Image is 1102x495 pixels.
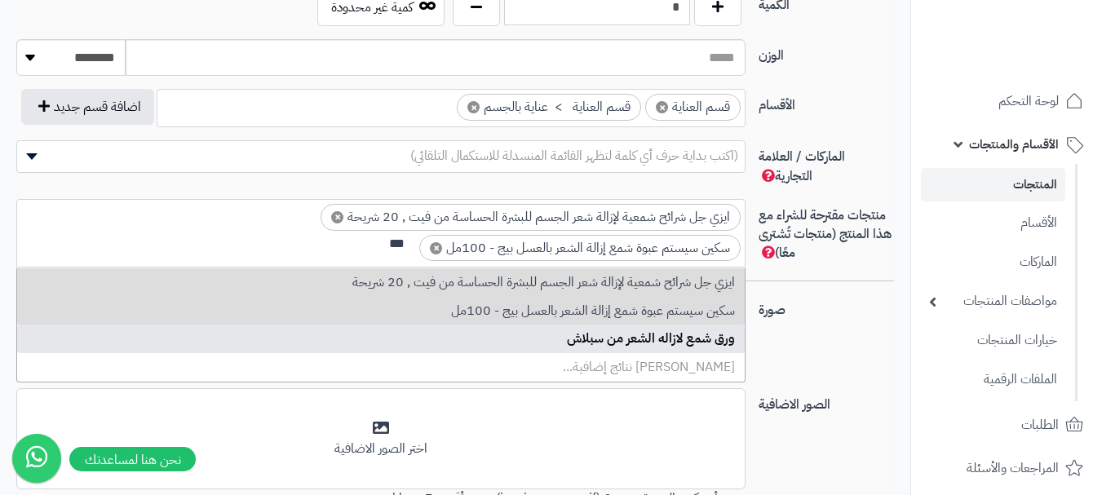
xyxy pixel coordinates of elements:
div: اختر الصور الاضافية [27,440,735,458]
li: ايزي جل شرائح شمعية لإزالة شعر الجسم للبشرة الحساسة من فيت , 20 شريحة [321,204,741,231]
a: الطلبات [921,405,1092,444]
li: قسم العناية > عناية بالجسم [457,94,641,121]
label: الأقسام [752,89,901,115]
span: الماركات / العلامة التجارية [759,147,845,186]
span: (اكتب بداية حرف أي كلمة لتظهر القائمة المنسدلة للاستكمال التلقائي) [410,146,738,166]
span: × [430,242,442,254]
a: خيارات المنتجات [921,323,1065,358]
label: صورة [752,294,901,320]
a: المنتجات [921,168,1065,201]
li: سكين سيستم عبوة شمع إزالة الشعر بالعسل بيج - 100مل [17,297,745,325]
label: الصور الاضافية [752,388,901,414]
li: [PERSON_NAME] نتائج إضافية... [17,353,745,382]
a: مواصفات المنتجات [921,284,1065,319]
span: لوحة التحكم [998,90,1059,113]
span: × [331,211,343,223]
a: لوحة التحكم [921,82,1092,121]
a: الماركات [921,245,1065,280]
span: المراجعات والأسئلة [967,457,1059,480]
li: ورق شمع لازاله الشعر من سبلاش [17,325,745,353]
a: المراجعات والأسئلة [921,449,1092,488]
span: × [467,101,480,113]
span: الأقسام والمنتجات [969,133,1059,156]
span: منتجات مقترحة للشراء مع هذا المنتج (منتجات تُشترى معًا) [759,206,892,263]
span: × [656,101,668,113]
button: اضافة قسم جديد [21,89,154,125]
li: ايزي جل شرائح شمعية لإزالة شعر الجسم للبشرة الحساسة من فيت , 20 شريحة [17,268,745,297]
li: سكين سيستم عبوة شمع إزالة الشعر بالعسل بيج - 100مل [419,235,741,262]
a: الأقسام [921,206,1065,241]
a: الملفات الرقمية [921,362,1065,397]
label: الوزن [752,39,901,65]
span: الطلبات [1021,413,1059,436]
li: قسم العناية [645,94,741,121]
